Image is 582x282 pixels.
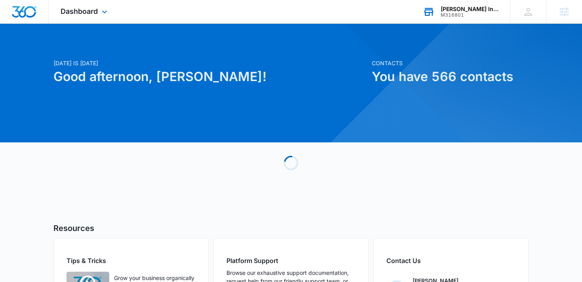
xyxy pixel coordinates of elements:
span: Dashboard [61,7,98,15]
div: v 4.0.25 [22,13,39,19]
h2: Platform Support [226,256,356,265]
img: website_grey.svg [13,21,19,27]
img: logo_orange.svg [13,13,19,19]
div: Keywords by Traffic [87,47,133,52]
div: account name [441,6,498,12]
img: tab_domain_overview_orange.svg [21,46,28,52]
img: tab_keywords_by_traffic_grey.svg [79,46,85,52]
div: account id [441,12,498,18]
h5: Resources [53,222,529,234]
div: Domain Overview [30,47,71,52]
h2: Contact Us [386,256,515,265]
h1: You have 566 contacts [372,67,529,86]
h2: Tips & Tricks [67,256,196,265]
p: [DATE] is [DATE] [53,59,367,67]
h1: Good afternoon, [PERSON_NAME]! [53,67,367,86]
div: Domain: [DOMAIN_NAME] [21,21,87,27]
p: Contacts [372,59,529,67]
